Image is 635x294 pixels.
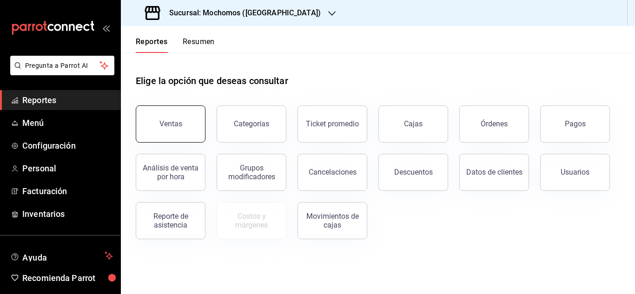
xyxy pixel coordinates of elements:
button: open_drawer_menu [102,24,110,32]
button: Categorías [217,105,286,143]
div: Usuarios [561,168,589,176]
div: Movimientos de cajas [304,212,361,229]
button: Pregunta a Parrot AI [10,56,114,75]
button: Órdenes [459,105,529,143]
span: Pregunta a Parrot AI [25,61,100,71]
div: Datos de clientes [466,168,523,176]
a: Pregunta a Parrot AI [7,67,114,77]
div: Órdenes [481,119,508,128]
h1: Elige la opción que deseas consultar [136,74,288,88]
button: Contrata inventarios para ver este reporte [217,202,286,239]
div: Pagos [565,119,586,128]
div: Grupos modificadores [223,163,280,181]
button: Datos de clientes [459,154,529,191]
button: Grupos modificadores [217,154,286,191]
div: Costos y márgenes [223,212,280,229]
span: Personal [22,162,113,175]
button: Usuarios [540,154,610,191]
div: Ticket promedio [306,119,359,128]
div: Reporte de asistencia [142,212,199,229]
span: Facturación [22,185,113,197]
button: Ventas [136,105,205,143]
div: Categorías [234,119,269,128]
div: Análisis de venta por hora [142,163,199,181]
button: Descuentos [378,154,448,191]
button: Reportes [136,37,168,53]
button: Cancelaciones [298,154,367,191]
button: Cajas [378,105,448,143]
div: navigation tabs [136,37,215,53]
span: Recomienda Parrot [22,272,113,284]
div: Descuentos [394,168,433,176]
button: Análisis de venta por hora [136,154,205,191]
div: Cajas [404,119,423,128]
div: Cancelaciones [309,168,357,176]
button: Movimientos de cajas [298,202,367,239]
button: Ticket promedio [298,105,367,143]
span: Configuración [22,139,113,152]
span: Ayuda [22,250,101,261]
span: Inventarios [22,208,113,220]
h3: Sucursal: Mochomos ([GEOGRAPHIC_DATA]) [162,7,321,19]
button: Pagos [540,105,610,143]
span: Menú [22,117,113,129]
button: Reporte de asistencia [136,202,205,239]
span: Reportes [22,94,113,106]
div: Ventas [159,119,182,128]
button: Resumen [183,37,215,53]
